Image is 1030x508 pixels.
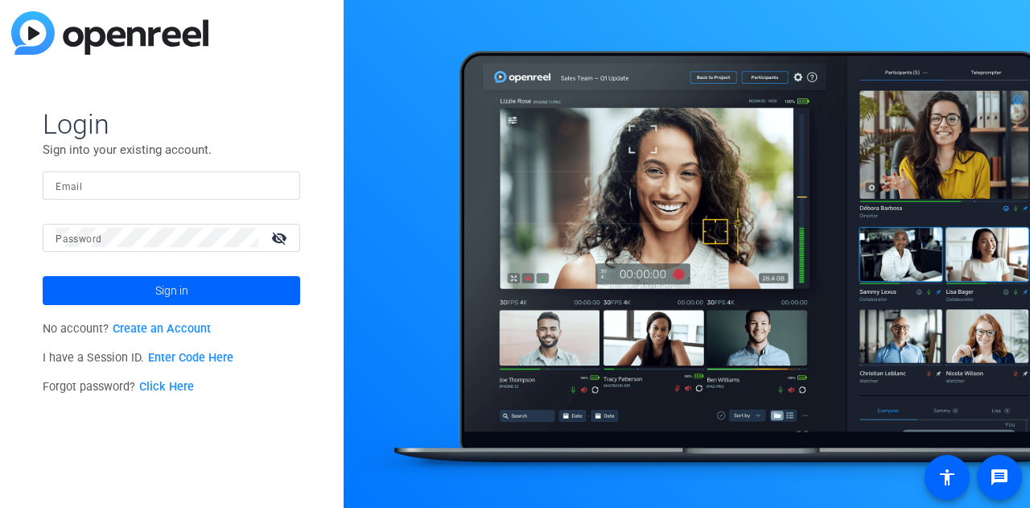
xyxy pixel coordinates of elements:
[56,181,82,192] mat-label: Email
[139,380,194,394] a: Click Here
[990,468,1009,487] mat-icon: message
[43,107,300,141] span: Login
[155,271,188,311] span: Sign in
[148,351,233,365] a: Enter Code Here
[43,351,233,365] span: I have a Session ID.
[43,322,211,336] span: No account?
[937,468,957,487] mat-icon: accessibility
[43,380,194,394] span: Forgot password?
[262,226,300,250] mat-icon: visibility_off
[56,176,287,195] input: Enter Email Address
[11,11,208,55] img: blue-gradient.svg
[113,322,211,336] a: Create an Account
[56,233,101,245] mat-label: Password
[43,141,300,159] p: Sign into your existing account.
[43,276,300,305] button: Sign in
